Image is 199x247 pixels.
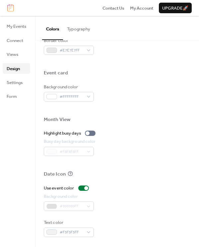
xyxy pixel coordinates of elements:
[44,171,66,178] div: Date Icon
[3,35,30,46] a: Connect
[44,138,96,145] div: Busy day background color
[7,23,26,30] span: My Events
[7,51,18,58] span: Views
[130,5,153,11] a: My Account
[44,130,81,137] div: Highlight busy days
[7,93,17,100] span: Form
[3,21,30,31] a: My Events
[63,16,94,39] button: Typography
[7,37,23,44] span: Connect
[102,5,124,11] a: Contact Us
[60,47,83,54] span: #E7E7E7FF
[44,116,70,123] div: Month View
[44,219,93,226] div: Text color
[3,63,30,74] a: Design
[3,91,30,102] a: Form
[159,3,192,13] button: Upgrade🚀
[44,84,93,90] div: Background color
[44,185,74,191] div: Use event color
[7,79,23,86] span: Settings
[130,5,153,12] span: My Account
[42,16,63,40] button: Colors
[60,229,83,236] span: #F3F3F3FF
[7,65,20,72] span: Design
[3,49,30,60] a: Views
[44,37,93,44] div: Border color
[3,77,30,88] a: Settings
[44,193,93,200] div: Background color
[7,4,14,12] img: logo
[162,5,188,12] span: Upgrade 🚀
[60,94,83,100] span: #FFFFFFFF
[102,5,124,12] span: Contact Us
[44,70,68,76] div: Event card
